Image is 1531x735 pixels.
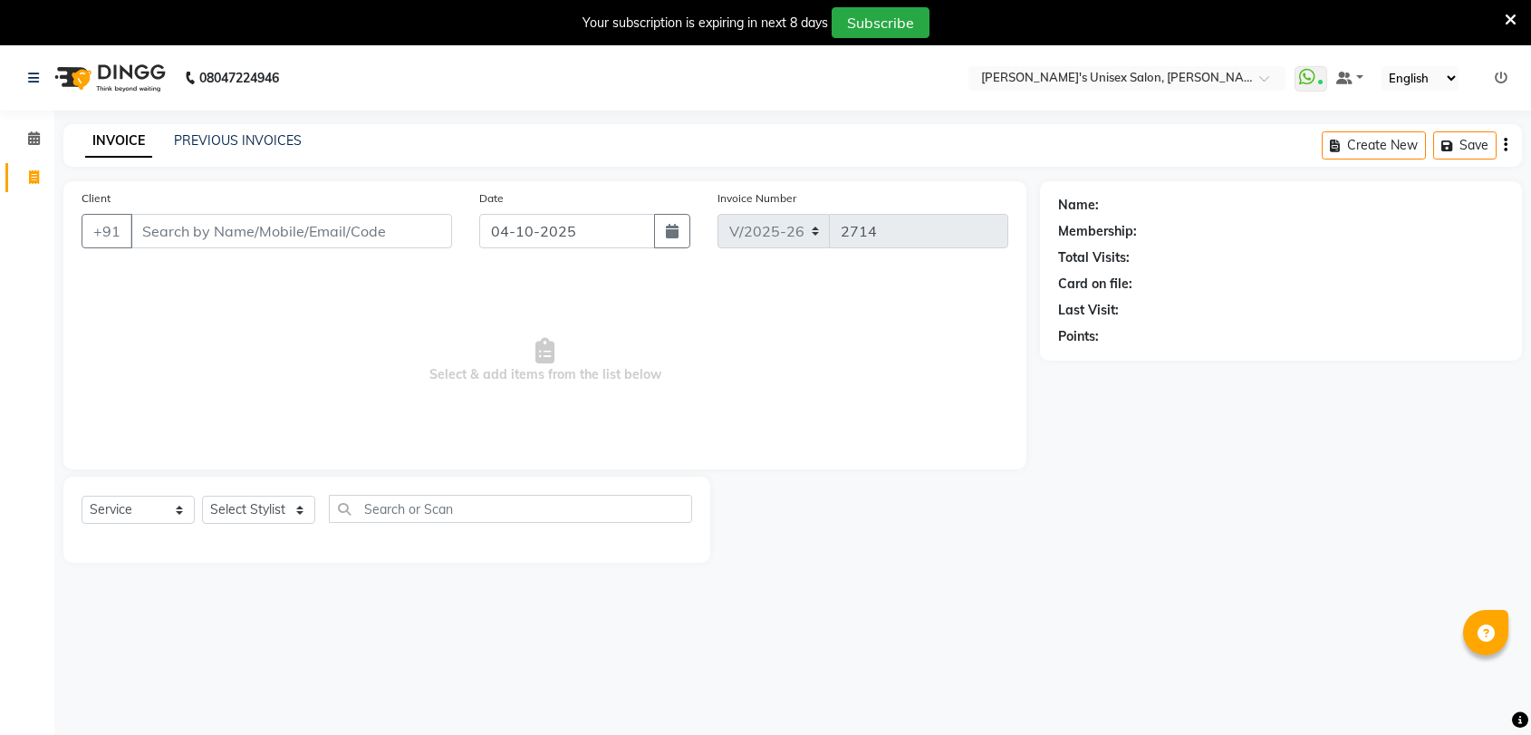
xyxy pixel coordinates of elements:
button: Save [1433,131,1497,160]
label: Invoice Number [717,190,796,207]
button: Subscribe [832,7,929,38]
div: Card on file: [1058,275,1132,294]
button: +91 [82,214,132,248]
label: Date [479,190,504,207]
div: Last Visit: [1058,301,1119,320]
button: Create New [1322,131,1426,160]
input: Search or Scan [329,495,692,523]
label: Client [82,190,111,207]
div: Membership: [1058,222,1137,241]
iframe: chat widget [1455,662,1513,717]
div: Your subscription is expiring in next 8 days [583,14,828,33]
input: Search by Name/Mobile/Email/Code [130,214,452,248]
span: Select & add items from the list below [82,270,1008,451]
div: Name: [1058,196,1099,215]
a: PREVIOUS INVOICES [174,132,302,149]
img: logo [46,53,170,103]
b: 08047224946 [199,53,279,103]
div: Total Visits: [1058,248,1130,267]
a: INVOICE [85,125,152,158]
div: Points: [1058,327,1099,346]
